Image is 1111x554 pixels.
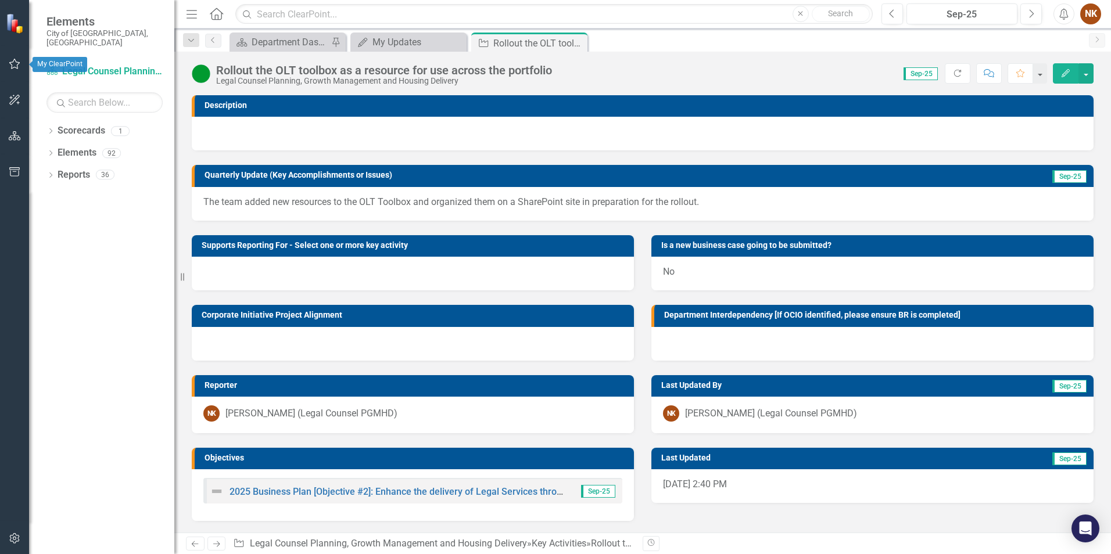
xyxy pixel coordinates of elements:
[233,537,634,551] div: » »
[663,405,679,422] div: NK
[225,407,397,420] div: [PERSON_NAME] (Legal Counsel PGMHD)
[663,266,675,277] span: No
[202,241,628,250] h3: Supports Reporting For - Select one or more key activity
[372,35,464,49] div: My Updates
[493,36,585,51] div: Rollout the OLT toolbox as a resource for use across the portfolio
[906,3,1017,24] button: Sep-25
[812,6,870,22] button: Search
[232,35,328,49] a: Department Dashboard
[828,9,853,18] span: Search
[58,124,105,138] a: Scorecards
[1052,170,1087,183] span: Sep-25
[202,311,628,319] h3: Corporate Initiative Project Alignment
[661,381,930,390] h3: Last Updated By
[216,64,552,77] div: Rollout the OLT toolbox as a resource for use across the portfolio
[661,241,1088,250] h3: Is a new business case going to be submitted?
[6,13,26,34] img: ClearPoint Strategy
[46,92,163,113] input: Search Below...
[46,15,163,28] span: Elements
[203,405,220,422] div: NK
[111,126,130,136] div: 1
[205,171,948,179] h3: Quarterly Update (Key Accomplishments or Issues)
[210,484,224,498] img: Not Defined
[46,65,163,78] a: Legal Counsel Planning, Growth Management and Housing Delivery
[192,64,210,83] img: Proceeding as Anticipated
[216,77,552,85] div: Legal Counsel Planning, Growth Management and Housing Delivery
[46,28,163,48] small: City of [GEOGRAPHIC_DATA], [GEOGRAPHIC_DATA]
[651,469,1094,503] div: [DATE] 2:40 PM
[58,168,90,182] a: Reports
[353,35,464,49] a: My Updates
[203,196,1082,209] p: The team added new resources to the OLT Toolbox and organized them on a SharePoint site in prepar...
[205,454,628,462] h3: Objectives
[904,67,938,80] span: Sep-25
[96,170,114,180] div: 36
[1052,380,1087,393] span: Sep-25
[205,381,628,390] h3: Reporter
[205,101,1088,110] h3: Description
[911,8,1013,21] div: Sep-25
[1080,3,1101,24] button: NK
[1071,515,1099,542] div: Open Intercom Messenger
[661,454,909,462] h3: Last Updated
[532,538,586,549] a: Key Activities
[58,146,96,160] a: Elements
[230,486,778,497] a: 2025 Business Plan [Objective #2]: Enhance the delivery of Legal Services through innovative serv...
[581,485,615,498] span: Sep-25
[235,4,873,24] input: Search ClearPoint...
[250,538,527,549] a: Legal Counsel Planning, Growth Management and Housing Delivery
[591,538,856,549] div: Rollout the OLT toolbox as a resource for use across the portfolio
[33,57,87,72] div: My ClearPoint
[1052,452,1087,465] span: Sep-25
[102,148,121,158] div: 92
[664,311,1088,319] h3: Department Interdependency [If OCIO identified, please ensure BR is completed]
[252,35,328,49] div: Department Dashboard
[685,407,857,420] div: [PERSON_NAME] (Legal Counsel PGMHD)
